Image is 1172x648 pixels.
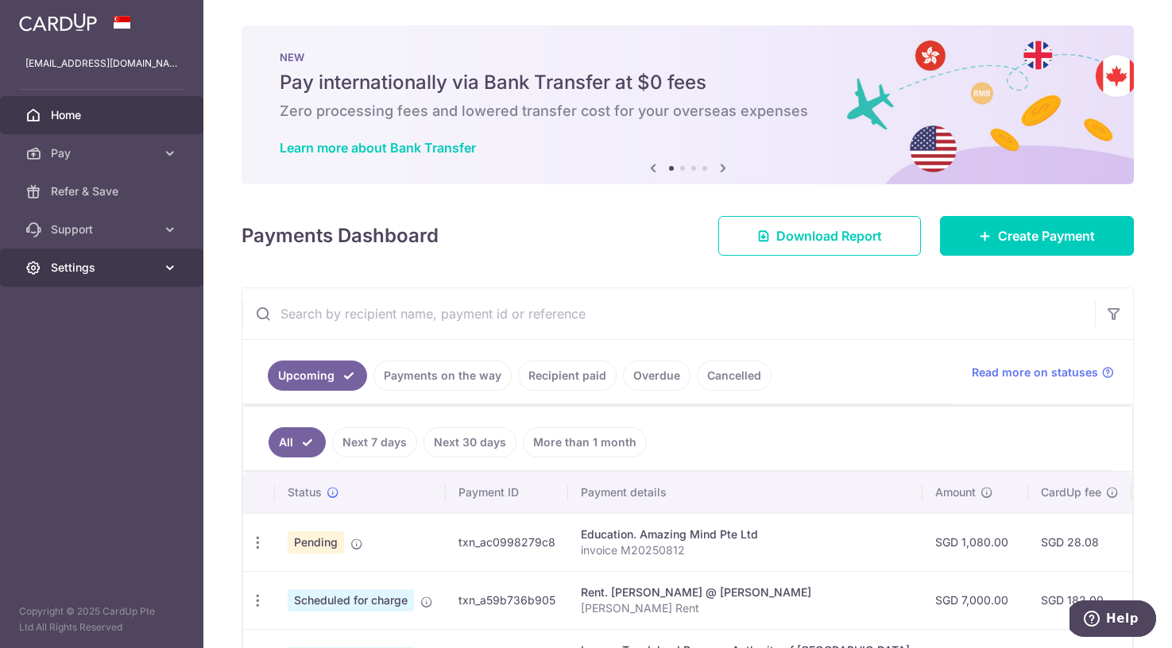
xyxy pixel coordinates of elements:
[940,216,1134,256] a: Create Payment
[242,25,1134,184] img: Bank transfer banner
[581,584,910,600] div: Rent. [PERSON_NAME] @ [PERSON_NAME]
[242,222,439,250] h4: Payments Dashboard
[972,364,1114,380] a: Read more on statuses
[1028,513,1131,571] td: SGD 28.08
[623,361,690,391] a: Overdue
[51,145,156,161] span: Pay
[288,484,322,500] span: Status
[37,11,69,25] span: Help
[51,222,156,237] span: Support
[776,226,882,245] span: Download Report
[581,542,910,558] p: invoice M20250812
[518,361,617,391] a: Recipient paid
[51,260,156,276] span: Settings
[19,13,97,32] img: CardUp
[718,216,921,256] a: Download Report
[446,472,568,513] th: Payment ID
[523,427,647,457] a: More than 1 month
[697,361,772,391] a: Cancelled
[280,102,1096,121] h6: Zero processing fees and lowered transfer cost for your overseas expenses
[446,571,568,629] td: txn_a59b736b905
[51,107,156,123] span: Home
[288,589,414,611] span: Scheduled for charge
[568,472,923,513] th: Payment details
[288,531,344,553] span: Pending
[581,526,910,542] div: Education. Amazing Mind Pte Ltd
[242,288,1095,339] input: Search by recipient name, payment id or reference
[923,513,1028,571] td: SGD 1,080.00
[424,427,516,457] a: Next 30 days
[1028,571,1131,629] td: SGD 182.00
[280,140,476,156] a: Learn more about Bank Transfer
[1041,484,1101,500] span: CardUp fee
[998,226,1095,245] span: Create Payment
[269,427,326,457] a: All
[280,70,1096,95] h5: Pay internationally via Bank Transfer at $0 fees
[280,51,1096,64] p: NEW
[1069,600,1156,640] iframe: Opens a widget where you can find more information
[972,364,1098,380] span: Read more on statuses
[268,361,367,391] a: Upcoming
[923,571,1028,629] td: SGD 7,000.00
[25,56,178,71] p: [EMAIL_ADDRESS][DOMAIN_NAME]
[935,484,976,500] span: Amount
[581,600,910,616] p: [PERSON_NAME] Rent
[373,361,512,391] a: Payments on the way
[51,183,156,199] span: Refer & Save
[332,427,417,457] a: Next 7 days
[446,513,568,571] td: txn_ac0998279c8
